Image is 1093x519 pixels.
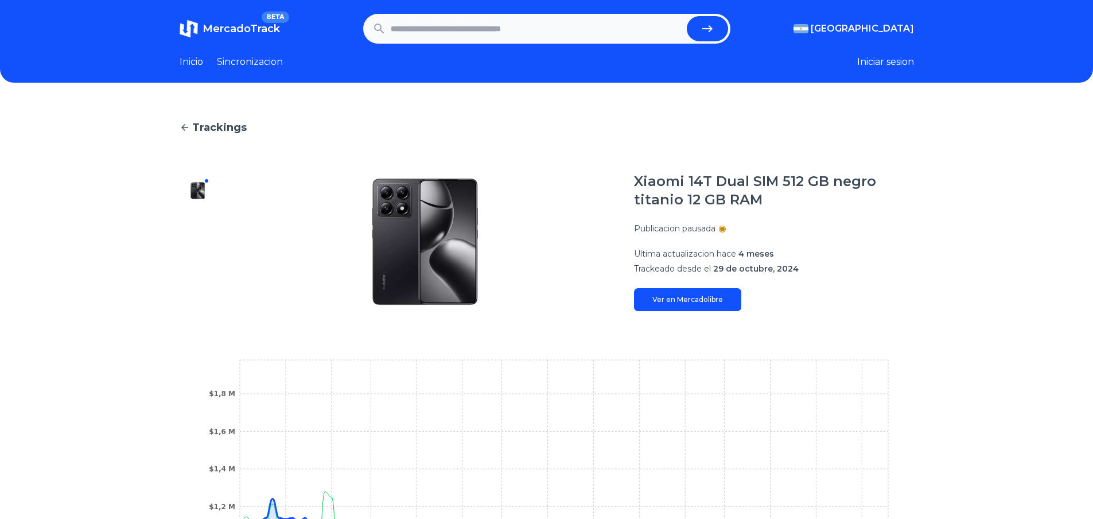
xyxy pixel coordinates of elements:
span: 29 de octubre, 2024 [713,264,799,274]
button: Iniciar sesion [857,55,914,69]
img: Xiaomi 14T Dual SIM 512 GB negro titanio 12 GB RAM [189,181,207,200]
a: Sincronizacion [217,55,283,69]
span: BETA [262,11,289,23]
span: 4 meses [738,249,774,259]
p: Publicacion pausada [634,223,715,234]
a: Inicio [180,55,203,69]
img: Argentina [794,24,808,33]
span: Ultima actualizacion hace [634,249,736,259]
img: MercadoTrack [180,20,198,38]
span: Trackings [192,119,247,135]
span: [GEOGRAPHIC_DATA] [811,22,914,36]
tspan: $1,6 M [209,428,235,436]
button: [GEOGRAPHIC_DATA] [794,22,914,36]
a: Ver en Mercadolibre [634,288,741,311]
span: Trackeado desde el [634,264,711,274]
tspan: $1,2 M [209,503,235,511]
h1: Xiaomi 14T Dual SIM 512 GB negro titanio 12 GB RAM [634,172,914,209]
tspan: $1,8 M [209,390,235,398]
a: Trackings [180,119,914,135]
img: Xiaomi 14T Dual SIM 512 GB negro titanio 12 GB RAM [239,172,611,311]
a: MercadoTrackBETA [180,20,280,38]
span: MercadoTrack [203,22,280,35]
tspan: $1,4 M [209,465,235,473]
